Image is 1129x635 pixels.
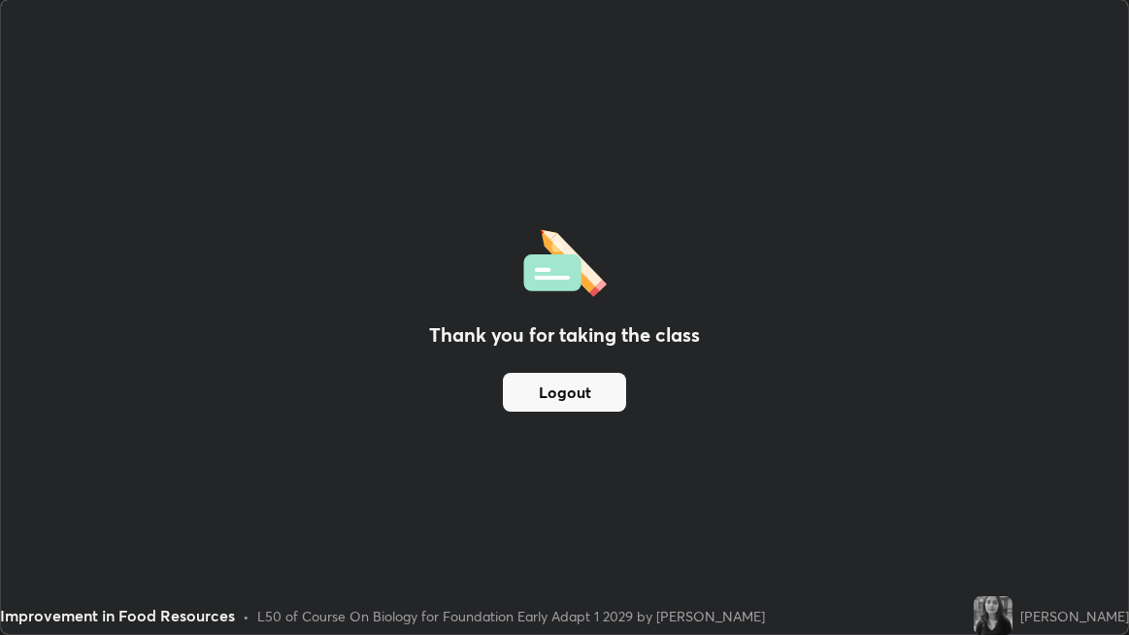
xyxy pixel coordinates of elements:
[974,596,1013,635] img: 2df87db53ac1454a849eb0091befa1e4.jpg
[257,606,765,626] div: L50 of Course On Biology for Foundation Early Adapt 1 2029 by [PERSON_NAME]
[503,373,626,412] button: Logout
[523,223,607,297] img: offlineFeedback.1438e8b3.svg
[1020,606,1129,626] div: [PERSON_NAME]
[243,606,249,626] div: •
[429,320,700,350] h2: Thank you for taking the class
